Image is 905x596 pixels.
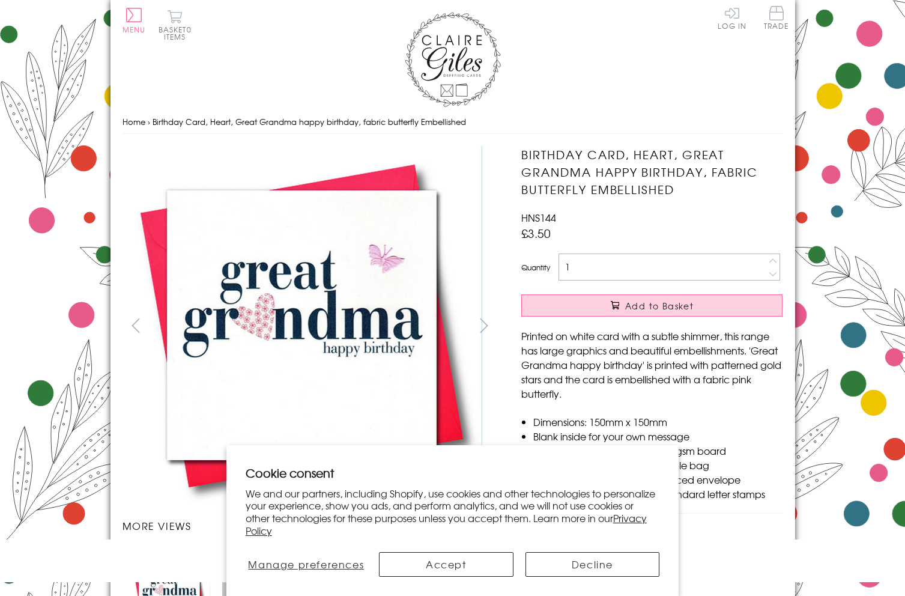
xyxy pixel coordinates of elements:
[148,116,150,127] span: ›
[718,6,746,29] a: Log In
[123,518,498,533] h3: More views
[379,552,513,577] button: Accept
[470,312,497,339] button: next
[246,487,660,537] p: We and our partners, including Shopify, use cookies and other technologies to personalize your ex...
[246,552,367,577] button: Manage preferences
[405,12,501,107] img: Claire Giles Greetings Cards
[521,329,782,401] p: Printed on white card with a subtle shimmer, this range has large graphics and beautiful embellis...
[764,6,789,32] a: Trade
[764,6,789,29] span: Trade
[123,312,150,339] button: prev
[521,294,782,317] button: Add to Basket
[521,210,556,225] span: HNS144
[164,24,192,42] span: 0 items
[533,429,782,443] li: Blank inside for your own message
[248,557,364,571] span: Manage preferences
[525,552,660,577] button: Decline
[533,415,782,429] li: Dimensions: 150mm x 150mm
[123,110,783,135] nav: breadcrumbs
[246,511,647,538] a: Privacy Policy
[246,464,660,481] h2: Cookie consent
[153,116,466,127] span: Birthday Card, Heart, Great Grandma happy birthday, fabric butterfly Embellished
[625,300,694,312] span: Add to Basket
[497,146,858,506] img: Birthday Card, Heart, Great Grandma happy birthday, fabric butterfly Embellished
[521,146,782,198] h1: Birthday Card, Heart, Great Grandma happy birthday, fabric butterfly Embellished
[521,225,551,242] span: £3.50
[159,10,192,40] button: Basket0 items
[123,8,146,33] button: Menu
[123,116,145,127] a: Home
[123,24,146,35] span: Menu
[521,262,550,273] label: Quantity
[533,443,782,458] li: Printed in the U.K on quality 350gsm board
[122,146,482,506] img: Birthday Card, Heart, Great Grandma happy birthday, fabric butterfly Embellished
